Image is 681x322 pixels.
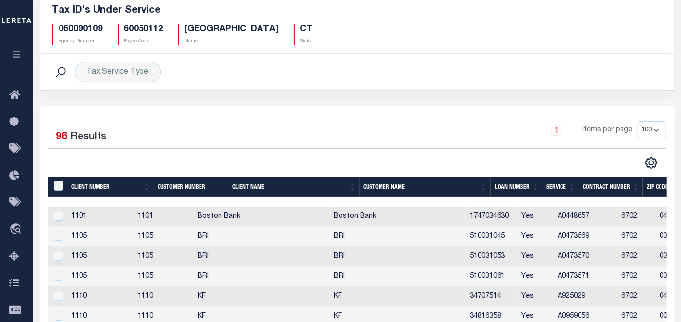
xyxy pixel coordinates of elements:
td: 510031053 [466,247,518,267]
td: Yes [518,287,554,307]
th: Client Number: activate to sort column ascending [67,177,154,197]
td: 1105 [67,267,134,287]
td: 6702 [618,287,656,307]
td: 1101 [67,207,134,227]
td: 6702 [618,267,656,287]
th: Client Name: activate to sort column ascending [228,177,360,197]
td: 1105 [67,247,134,267]
p: Agency Number [59,38,103,45]
td: BRI [330,227,466,247]
td: 510031061 [466,267,518,287]
td: A0448657 [554,207,618,227]
td: KF [330,287,466,307]
td: 1105 [134,227,194,247]
p: Name [185,38,279,45]
td: 1105 [134,267,194,287]
td: A925029 [554,287,618,307]
td: 1110 [134,287,194,307]
i: travel_explore [9,223,25,236]
td: Boston Bank [330,207,466,227]
h5: [GEOGRAPHIC_DATA] [185,24,279,35]
p: State [300,38,313,45]
td: 510031045 [466,227,518,247]
span: Items per page [583,125,633,136]
a: 1 [551,125,562,136]
td: A0473569 [554,227,618,247]
td: Yes [518,207,554,227]
td: 1101 [134,207,194,227]
td: Yes [518,227,554,247]
td: Yes [518,267,554,287]
td: 6702 [618,207,656,227]
h5: CT [300,24,313,35]
th: &nbsp; [48,177,68,197]
th: Contract Number: activate to sort column ascending [579,177,643,197]
td: BRI [194,247,330,267]
div: Tax Service Type [75,62,161,82]
td: 1105 [134,247,194,267]
h5: 060090109 [59,24,103,35]
h5: 60050112 [124,24,163,35]
td: BRI [194,227,330,247]
th: Loan Number: activate to sort column ascending [491,177,542,197]
td: 34707514 [466,287,518,307]
th: Service: activate to sort column ascending [542,177,579,197]
td: 1747034630 [466,207,518,227]
p: Payee Code [124,38,163,45]
td: BRI [194,267,330,287]
td: KF [194,287,330,307]
th: Customer Number [154,177,229,197]
td: 1105 [67,227,134,247]
td: A0473570 [554,247,618,267]
td: Boston Bank [194,207,330,227]
td: 6702 [618,227,656,247]
td: BRI [330,247,466,267]
h5: Tax ID’s Under Service [52,5,662,17]
td: A0473571 [554,267,618,287]
span: 96 [56,132,68,142]
th: Customer Name: activate to sort column ascending [360,177,491,197]
td: 1110 [67,287,134,307]
td: BRI [330,267,466,287]
td: Yes [518,247,554,267]
td: 6702 [618,247,656,267]
th: Zip Code: activate to sort column ascending [643,177,681,197]
label: Results [71,129,107,145]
